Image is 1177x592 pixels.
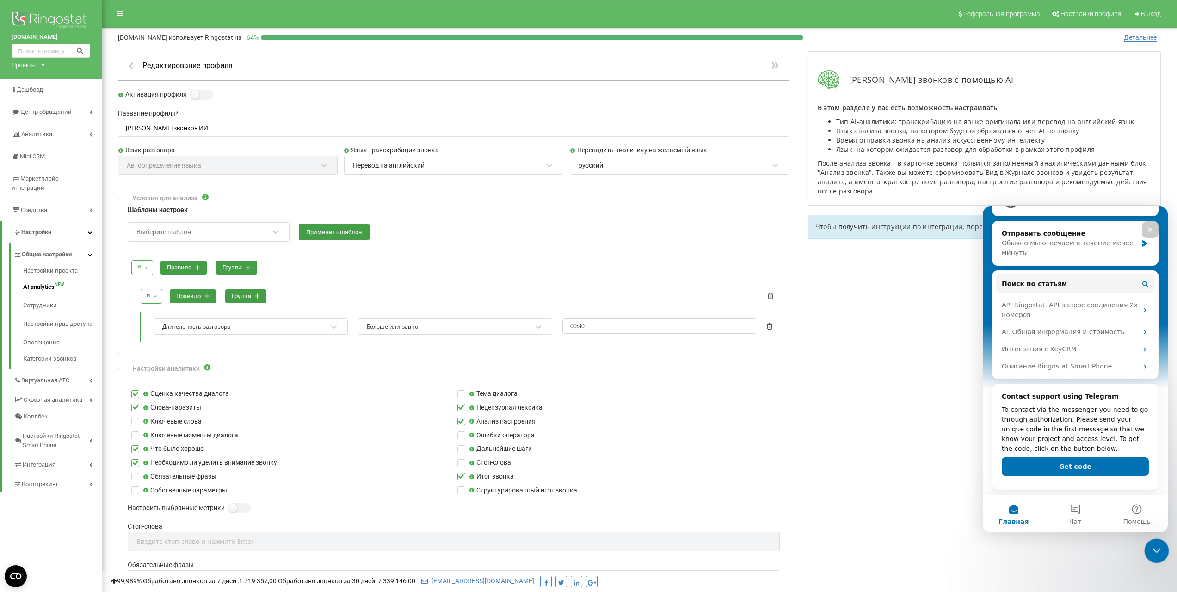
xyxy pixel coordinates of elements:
[143,444,204,454] label: Что было хорошо
[132,364,200,373] div: Настройки аналитики
[469,486,577,496] label: Структурированный итог звонка
[143,472,216,482] label: Обязательные фразы
[22,250,72,259] span: Общие настройки
[128,560,780,570] label: Обязательные фразы
[12,44,90,58] input: Поиск по номеру
[469,417,536,427] label: Анализ настроения
[14,369,102,389] a: Виртуальная АТС
[160,261,207,275] button: правило
[983,206,1168,532] iframe: Intercom live chat
[143,486,227,496] label: Собственные параметры
[1060,10,1122,18] span: Настройки профиля
[23,278,102,296] a: AI analyticsNEW
[143,403,201,413] label: Слова-паразиты
[143,577,277,585] span: Обработано звонков за 7 дней :
[836,117,1151,126] li: Тип AI-аналитики: транскрибацию на языке оригинала или перевод на английский язык
[118,145,338,156] label: Язык разговора
[242,33,261,42] p: 64 %
[143,417,202,427] label: Ключевые слова
[278,577,415,585] span: Обработано звонков за 30 дней :
[353,161,425,169] div: Перевод на английский
[118,90,187,100] label: Активация профиля
[170,289,216,304] button: правило
[12,9,90,32] img: Ringostat logo
[23,352,102,363] a: Категории звонков
[570,145,789,156] label: Переводить аналитику на желаемый язык
[469,403,542,413] label: Нецензурная лексика
[5,565,27,587] button: Open CMP widget
[21,206,47,213] span: Средства
[367,323,418,330] div: Больше или равно
[128,503,225,513] label: Настроить выбранные метрики
[14,454,102,473] a: Интеграция
[118,119,789,137] input: Название профиля
[23,431,89,450] span: Настройки Ringostat Smart Phone
[20,108,72,115] span: Центр обращений
[239,577,277,585] u: 1 719 357,00
[1141,10,1161,18] span: Выход
[469,472,514,482] label: Итог звонка
[1124,34,1157,42] span: Детальнее
[469,389,518,399] label: Тема диалога
[216,261,257,275] button: группа
[21,376,69,385] span: Виртуальная АТС
[118,33,242,42] p: [DOMAIN_NAME]
[169,34,242,41] span: использует Ringostat на
[378,577,415,585] u: 7 339 146,00
[421,577,534,585] a: [EMAIL_ADDRESS][DOMAIN_NAME]
[23,460,55,469] span: Интеграция
[818,70,1151,89] div: [PERSON_NAME] звонков с помощью AI
[14,425,102,454] a: Настройки Ringostat Smart Phone
[836,136,1151,145] li: Время отправки звонка на анализ искусственному интеллекту
[963,10,1040,18] span: Реферальная программа
[143,389,229,399] label: Оценка качества диалога
[128,205,780,215] label: Шаблоны настроек
[12,175,59,191] span: Маркетплейс интеграций
[12,32,90,42] a: [DOMAIN_NAME]
[818,159,1151,196] p: После анализа звонка - в карточке звонка появится заполненный аналитическими данными блок "Анализ...
[469,430,535,441] label: Ошибки оператора
[24,412,48,421] span: Коллбек
[143,430,238,441] label: Ключевые моменты диалога
[23,296,102,315] a: Сотрудники
[23,266,102,278] a: Настройки проекта
[24,395,82,405] span: Сквозная аналитика
[20,153,45,160] span: Mini CRM
[1145,539,1169,563] iframe: Intercom live chat
[14,243,102,263] a: Общие настройки
[128,522,780,532] label: Стоп-слова
[23,333,102,352] a: Оповещения
[815,222,1153,231] p: Чтобы получить инструкции по интеграции, перейдите [PERSON_NAME]
[344,145,564,156] label: Язык транскрибации звонка
[22,480,58,489] span: Коллтрекинг
[12,60,36,69] div: Проекты
[14,389,102,408] a: Сквозная аналитика
[162,323,230,330] div: Длительность разговора
[137,262,141,271] div: и
[136,229,191,235] div: Выберите шаблон
[818,103,1151,112] p: В этом разделе у вас есть возможность настраивать:
[23,315,102,333] a: Настройки прав доступа
[836,145,1151,154] li: Язык, на котором ожидается разговор для обработки в рамках этого профиля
